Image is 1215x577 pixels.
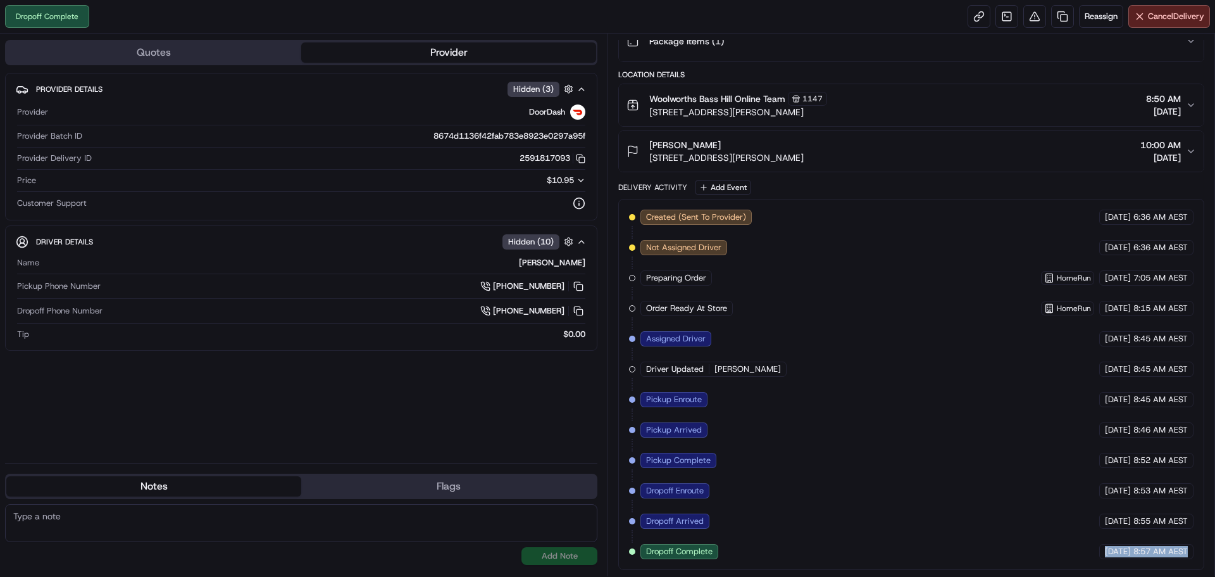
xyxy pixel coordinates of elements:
span: 1147 [802,94,823,104]
span: Pylon [126,215,153,224]
span: 7:05 AM AEST [1133,272,1188,284]
span: [DATE] [1146,105,1181,118]
span: Reassign [1085,11,1118,22]
button: Start new chat [215,125,230,140]
span: [DATE] [1105,333,1131,345]
span: [PERSON_NAME] [649,139,721,151]
span: [DATE] [1105,546,1131,557]
button: [PERSON_NAME][STREET_ADDRESS][PERSON_NAME]10:00 AM[DATE] [619,131,1204,172]
span: $10.95 [547,175,574,186]
span: HomeRun [1057,273,1091,283]
span: [DATE] [1105,394,1131,405]
button: Quotes [6,42,301,63]
button: CancelDelivery [1128,5,1210,28]
a: 💻API Documentation [102,179,208,201]
span: Pickup Complete [646,455,711,466]
span: 8:45 AM AEST [1133,394,1188,405]
span: DoorDash [529,106,565,118]
span: Not Assigned Driver [646,242,721,253]
div: Start new chat [43,121,208,134]
input: Clear [33,82,209,95]
span: API Documentation [120,184,203,196]
span: [DATE] [1105,424,1131,436]
img: Nash [13,13,38,38]
span: [DATE] [1105,455,1131,466]
span: Customer Support [17,198,87,209]
span: 10:00 AM [1140,139,1181,151]
span: Driver Details [36,237,93,247]
button: 2591817093 [520,153,585,164]
div: We're available if you need us! [43,134,160,144]
span: [STREET_ADDRESS][PERSON_NAME] [649,106,827,118]
button: Driver DetailsHidden (10) [16,231,587,252]
button: [PHONE_NUMBER] [480,279,585,293]
span: Woolworths Bass Hill Online Team [649,92,785,105]
button: Reassign [1079,5,1123,28]
span: Assigned Driver [646,333,706,345]
span: 6:36 AM AEST [1133,212,1188,223]
span: 8:45 AM AEST [1133,333,1188,345]
span: [DATE] [1105,485,1131,497]
span: Driver Updated [646,364,704,375]
button: Add Event [695,180,751,195]
img: 1736555255976-a54dd68f-1ca7-489b-9aae-adbdc363a1c4 [13,121,35,144]
span: [PHONE_NUMBER] [493,305,564,317]
span: Dropoff Phone Number [17,305,103,317]
span: [STREET_ADDRESS][PERSON_NAME] [649,151,804,164]
div: 📗 [13,185,23,195]
button: Package Items (1) [619,21,1204,61]
span: [PERSON_NAME] [714,364,781,375]
span: Provider Batch ID [17,130,82,142]
span: [DATE] [1105,212,1131,223]
span: 8:46 AM AEST [1133,424,1188,436]
button: Notes [6,476,301,497]
span: Name [17,257,39,269]
span: 8:15 AM AEST [1133,303,1188,314]
span: 8:50 AM [1146,92,1181,105]
span: Hidden ( 3 ) [513,84,554,95]
span: Order Ready At Store [646,303,727,314]
span: 8:55 AM AEST [1133,516,1188,527]
span: Package Items ( 1 ) [649,35,724,48]
span: Knowledge Base [25,184,97,196]
span: Price [17,175,36,186]
span: 8:52 AM AEST [1133,455,1188,466]
span: Provider Delivery ID [17,153,92,164]
a: Powered byPylon [89,214,153,224]
span: [DATE] [1105,364,1131,375]
p: Welcome 👋 [13,51,230,71]
button: Woolworths Bass Hill Online Team1147[STREET_ADDRESS][PERSON_NAME]8:50 AM[DATE] [619,84,1204,126]
button: Provider [301,42,596,63]
a: [PHONE_NUMBER] [480,304,585,318]
span: Cancel Delivery [1148,11,1204,22]
div: 💻 [107,185,117,195]
a: 📗Knowledge Base [8,179,102,201]
button: Flags [301,476,596,497]
span: [DATE] [1140,151,1181,164]
span: Preparing Order [646,272,706,284]
span: Dropoff Complete [646,546,713,557]
span: Pickup Enroute [646,394,702,405]
img: doordash_logo_v2.png [570,105,585,120]
span: [DATE] [1105,242,1131,253]
span: HomeRun [1057,303,1091,314]
span: [DATE] [1105,272,1131,284]
span: [DATE] [1105,303,1131,314]
span: 8:45 AM AEST [1133,364,1188,375]
div: Location Details [618,70,1204,80]
span: Tip [17,329,29,340]
span: Provider Details [36,84,103,94]
span: Provider [17,106,48,118]
span: Hidden ( 10 ) [508,236,554,248]
button: Provider DetailsHidden (3) [16,79,587,99]
div: $0.00 [34,329,585,340]
div: [PERSON_NAME] [44,257,585,269]
div: Delivery Activity [618,182,687,193]
button: $10.95 [474,175,585,186]
span: [DATE] [1105,516,1131,527]
span: Pickup Phone Number [17,281,101,292]
span: 8674d1136f42fab783e8923e0297a95f [433,130,585,142]
span: Dropoff Arrived [646,516,704,527]
span: Created (Sent To Provider) [646,212,746,223]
